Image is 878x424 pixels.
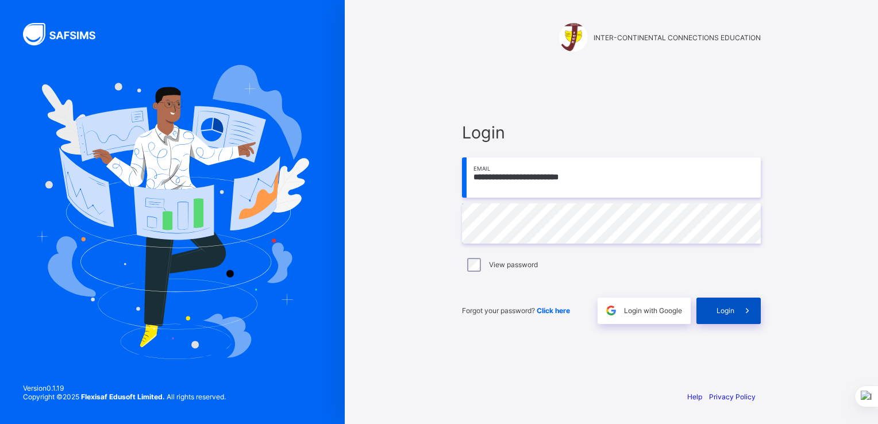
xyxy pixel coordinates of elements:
a: Privacy Policy [709,392,756,401]
span: Forgot your password? [462,306,570,315]
img: Hero Image [36,65,309,359]
a: Help [687,392,702,401]
a: Click here [537,306,570,315]
span: INTER-CONTINENTAL CONNECTIONS EDUCATION [594,33,761,42]
span: Login [717,306,734,315]
span: Version 0.1.19 [23,384,226,392]
img: google.396cfc9801f0270233282035f929180a.svg [604,304,618,317]
strong: Flexisaf Edusoft Limited. [81,392,165,401]
label: View password [489,260,538,269]
span: Copyright © 2025 All rights reserved. [23,392,226,401]
span: Login with Google [624,306,682,315]
img: SAFSIMS Logo [23,23,109,45]
span: Login [462,122,761,142]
